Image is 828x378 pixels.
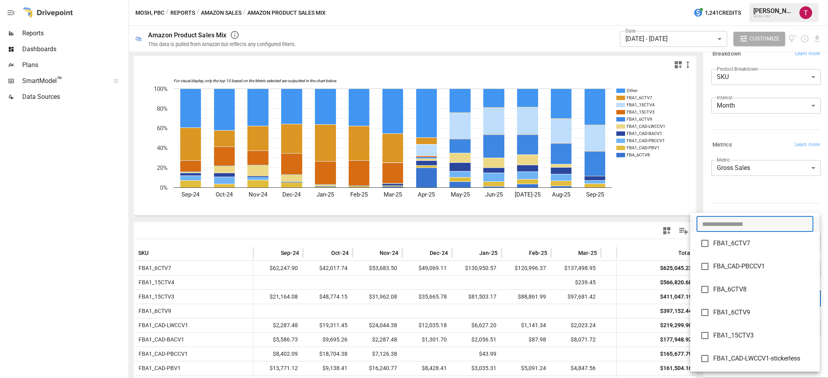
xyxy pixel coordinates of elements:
span: FBA_6CTV8 [713,285,813,294]
span: FBA1_15CTV3 [713,331,813,340]
span: FBA1_6CTV7 [713,239,813,248]
span: FBA1_CAD-LWCCV1-stickerless [713,354,813,363]
span: FBA1_6CTV9 [713,308,813,317]
span: FBA_CAD-PBCCV1 [713,262,813,271]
